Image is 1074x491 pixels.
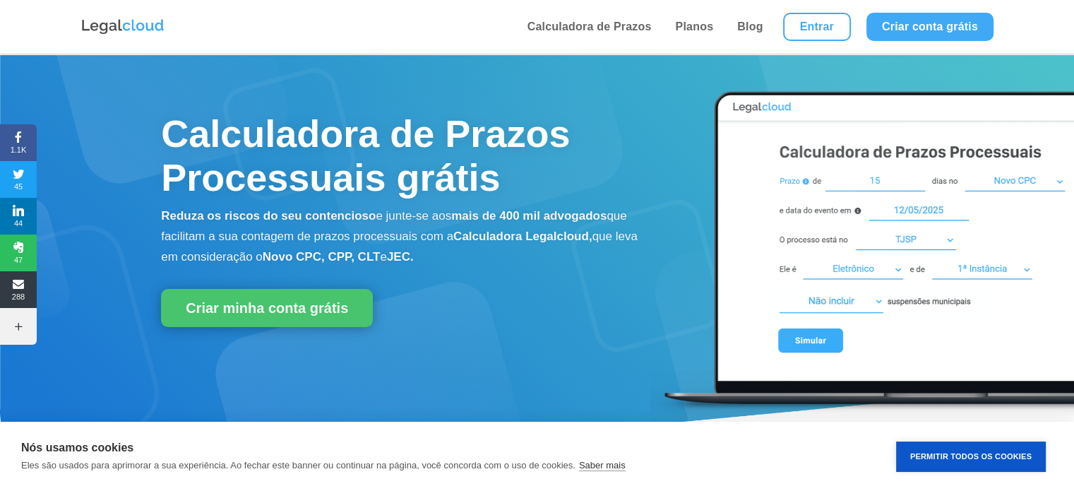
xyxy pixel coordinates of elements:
b: Reduza os riscos do seu contencioso [161,209,376,223]
b: mais de 400 mil advogados [451,209,607,223]
p: e junte-se aos que facilitam a sua contagem de prazos processuais com a que leva em consideração o e [161,206,644,267]
p: Eles são usados para aprimorar a sua experiência. Ao fechar este banner ou continuar na página, v... [21,460,575,471]
b: Calculadora Legalcloud, [453,230,592,243]
b: Novo CPC, CPP, CLT [263,250,381,264]
button: Permitir Todos os Cookies [896,442,1046,472]
a: Criar minha conta grátis [161,289,373,327]
a: Calculadora de Prazos Processuais Legalcloud [650,413,1074,425]
strong: Nós usamos cookies [21,442,133,454]
b: JEC. [387,250,414,264]
a: Entrar [783,13,851,41]
a: Criar conta grátis [866,13,994,41]
a: Saber mais [579,460,626,471]
img: Calculadora de Prazos Processuais Legalcloud [650,76,1074,423]
img: Logo da Legalcloud [80,18,165,36]
span: Calculadora de Prazos Processuais grátis [161,112,570,199]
